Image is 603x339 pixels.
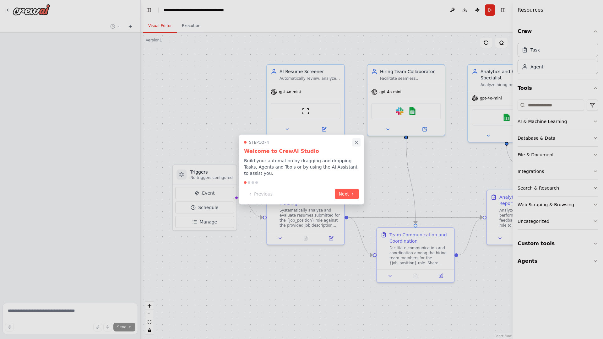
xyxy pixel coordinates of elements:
button: Next [335,189,359,199]
h3: Welcome to CrewAI Studio [244,148,359,155]
span: Step 1 of 4 [249,140,269,145]
p: Build your automation by dragging and dropping Tasks, Agents and Tools or by using the AI Assista... [244,158,359,176]
button: Hide left sidebar [144,6,153,14]
button: Close walkthrough [352,138,361,146]
button: Previous [244,189,276,199]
